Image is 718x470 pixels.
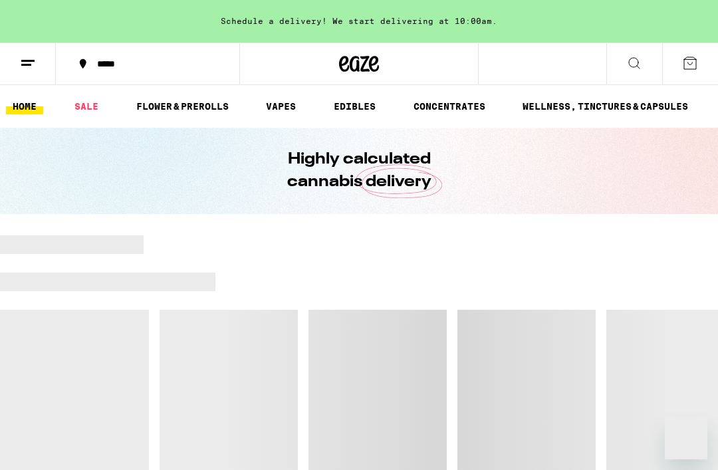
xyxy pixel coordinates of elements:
a: EDIBLES [327,98,382,114]
a: WELLNESS, TINCTURES & CAPSULES [516,98,695,114]
a: CONCENTRATES [407,98,492,114]
a: FLOWER & PREROLLS [130,98,235,114]
a: SALE [68,98,105,114]
iframe: Button to launch messaging window [665,417,707,459]
h1: Highly calculated cannabis delivery [249,148,469,193]
a: HOME [6,98,43,114]
a: VAPES [259,98,302,114]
